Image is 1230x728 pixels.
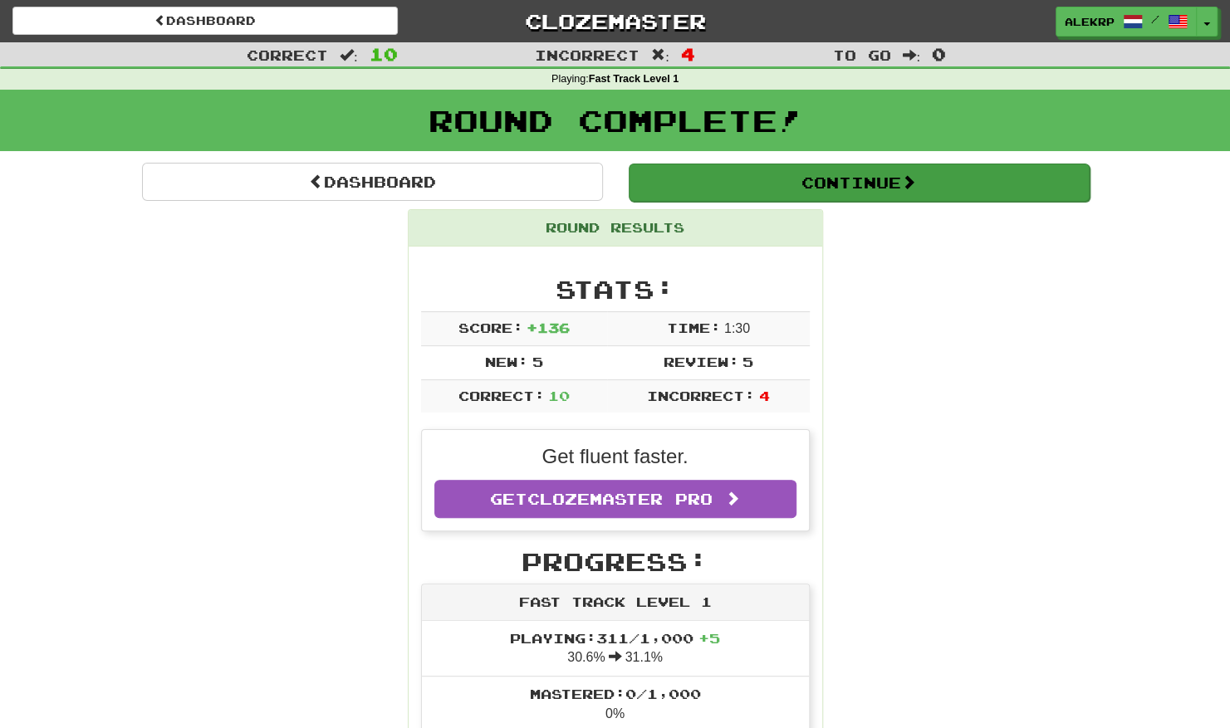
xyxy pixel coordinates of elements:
[434,442,796,471] p: Get fluent faster.
[832,46,890,63] span: To go
[142,163,603,201] a: Dashboard
[1065,14,1115,29] span: alekrp
[548,388,570,403] span: 10
[698,630,720,646] span: + 5
[742,354,753,369] span: 5
[932,44,946,64] span: 0
[458,388,544,403] span: Correct:
[532,354,542,369] span: 5
[527,320,570,335] span: + 136
[647,388,755,403] span: Incorrect:
[12,7,398,35] a: Dashboard
[629,164,1090,202] button: Continue
[421,276,810,303] h2: Stats:
[370,44,398,64] span: 10
[409,210,822,247] div: Round Results
[458,320,522,335] span: Score:
[422,621,809,677] li: 30.6% 31.1%
[589,73,679,85] strong: Fast Track Level 1
[724,321,750,335] span: 1 : 30
[651,48,669,62] span: :
[666,320,720,335] span: Time:
[434,480,796,518] a: GetClozemaster Pro
[247,46,328,63] span: Correct
[758,388,769,403] span: 4
[663,354,738,369] span: Review:
[423,7,808,36] a: Clozemaster
[421,548,810,575] h2: Progress:
[485,354,528,369] span: New:
[535,46,640,63] span: Incorrect
[681,44,695,64] span: 4
[1151,13,1159,25] span: /
[510,630,720,646] span: Playing: 311 / 1,000
[1056,7,1197,37] a: alekrp /
[527,490,713,508] span: Clozemaster Pro
[530,686,701,701] span: Mastered: 0 / 1,000
[902,48,920,62] span: :
[6,104,1224,137] h1: Round Complete!
[340,48,358,62] span: :
[422,584,809,621] div: Fast Track Level 1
